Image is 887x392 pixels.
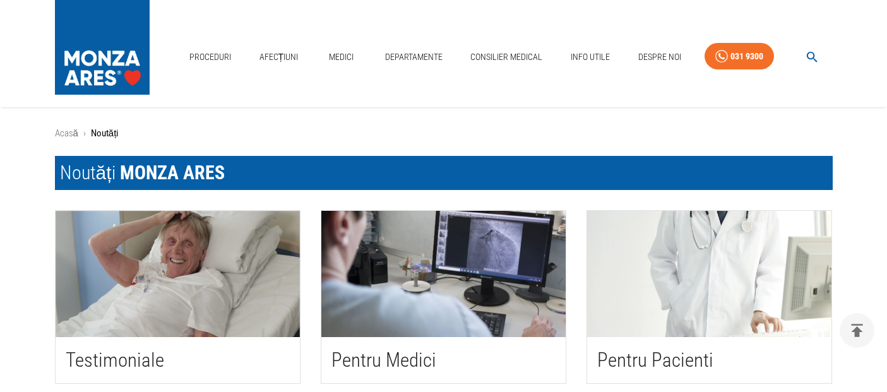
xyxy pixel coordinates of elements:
[705,43,774,70] a: 031 9300
[91,126,119,141] p: Noutăți
[840,313,874,348] button: delete
[254,44,304,70] a: Afecțiuni
[465,44,547,70] a: Consilier Medical
[120,162,225,184] span: MONZA ARES
[587,211,831,337] img: Pentru Pacienti
[597,347,821,373] h2: Pentru Pacienti
[55,128,78,139] a: Acasă
[55,156,833,190] h1: Noutăți
[587,211,831,383] button: Pentru Pacienti
[633,44,686,70] a: Despre Noi
[331,347,556,373] h2: Pentru Medici
[380,44,448,70] a: Departamente
[56,211,300,383] button: Testimoniale
[321,44,362,70] a: Medici
[56,211,300,337] img: Testimoniale
[55,126,833,141] nav: breadcrumb
[321,211,566,383] button: Pentru Medici
[184,44,236,70] a: Proceduri
[66,347,290,373] h2: Testimoniale
[566,44,615,70] a: Info Utile
[730,49,763,64] div: 031 9300
[321,211,566,337] img: Pentru Medici
[83,126,86,141] li: ›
